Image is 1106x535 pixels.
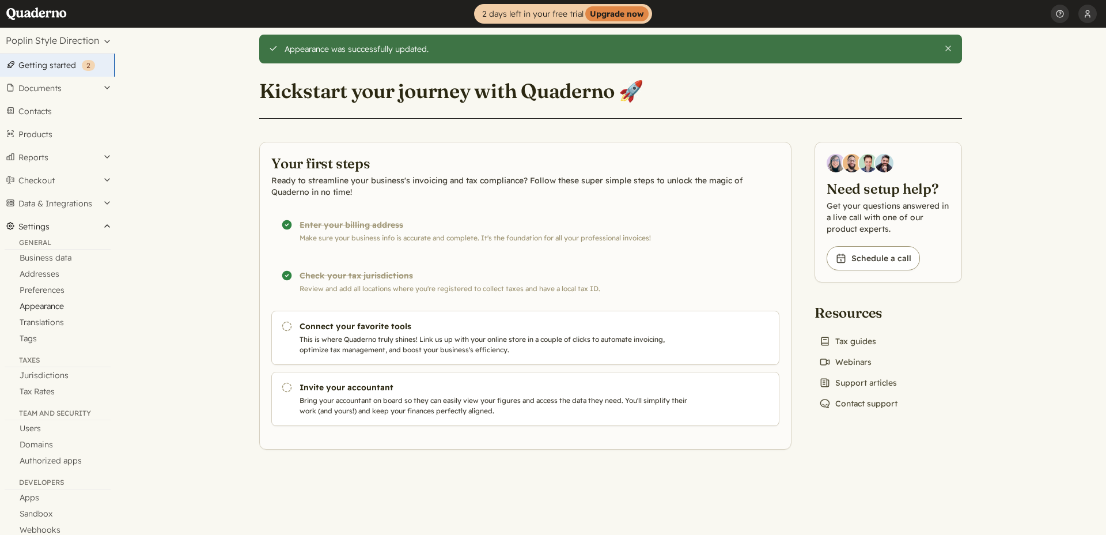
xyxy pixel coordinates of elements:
[5,238,111,250] div: General
[875,154,893,172] img: Javier Rubio, DevRel at Quaderno
[944,44,953,53] button: Close this alert
[815,303,902,322] h2: Resources
[815,333,881,349] a: Tax guides
[5,478,111,489] div: Developers
[300,334,692,355] p: This is where Quaderno truly shines! Link us up with your online store in a couple of clicks to a...
[271,311,779,365] a: Connect your favorite tools This is where Quaderno truly shines! Link us up with your online stor...
[271,175,779,198] p: Ready to streamline your business's invoicing and tax compliance? Follow these super simple steps...
[5,409,111,420] div: Team and security
[859,154,877,172] img: Ivo Oltmans, Business Developer at Quaderno
[271,372,779,426] a: Invite your accountant Bring your accountant on board so they can easily view your figures and ac...
[271,154,779,172] h2: Your first steps
[300,382,692,393] h3: Invite your accountant
[815,354,876,370] a: Webinars
[474,4,652,24] a: 2 days left in your free trialUpgrade now
[815,375,902,391] a: Support articles
[259,78,643,104] h1: Kickstart your journey with Quaderno 🚀
[827,179,950,198] h2: Need setup help?
[300,395,692,416] p: Bring your accountant on board so they can easily view your figures and access the data they need...
[285,44,935,54] div: Appearance was successfully updated.
[827,200,950,235] p: Get your questions answered in a live call with one of our product experts.
[86,61,90,70] span: 2
[815,395,902,412] a: Contact support
[585,6,649,21] strong: Upgrade now
[843,154,861,172] img: Jairo Fumero, Account Executive at Quaderno
[5,356,111,367] div: Taxes
[827,246,920,270] a: Schedule a call
[300,321,692,332] h3: Connect your favorite tools
[827,154,845,172] img: Diana Carrasco, Account Executive at Quaderno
